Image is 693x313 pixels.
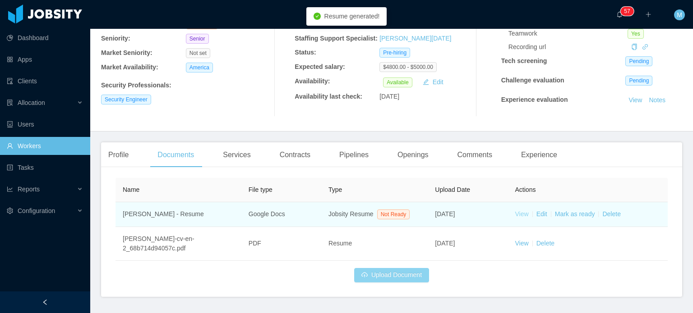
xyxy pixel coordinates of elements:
td: [PERSON_NAME]-cv-en-2_68b714d94057c.pdf [115,227,241,261]
td: PDF [241,227,321,261]
i: icon: bell [616,11,623,18]
b: Status: [295,49,316,56]
strong: Challenge evaluation [501,77,564,84]
span: Yes [628,29,644,39]
i: icon: check-circle [314,13,321,20]
span: Pending [625,56,652,66]
a: View [625,96,645,104]
span: Reports [18,186,40,193]
div: Experience [514,142,564,168]
b: Market Availability: [101,64,158,71]
span: Resume generated! [324,13,380,20]
span: Security Engineer [101,95,151,104]
a: Delete [536,240,554,247]
td: Google Docs [241,202,321,227]
span: [DATE] [379,93,399,100]
b: Availability: [295,77,330,85]
div: Documents [150,142,201,168]
b: Security Professionals : [101,82,171,89]
i: icon: line-chart [7,186,13,192]
span: Configuration [18,207,55,214]
strong: Tech screening [501,57,547,64]
div: Teamwork [508,29,628,38]
div: Comments [450,142,499,168]
button: icon: editEdit [419,77,447,87]
span: Not set [186,48,210,58]
i: icon: setting [7,208,13,214]
a: Edit [536,210,547,218]
b: Seniority: [101,35,130,42]
div: Recording url [508,42,628,52]
button: icon: cloud-uploadUpload Document [354,268,429,282]
span: Name [123,186,139,193]
div: Services [216,142,258,168]
span: File type [249,186,273,193]
a: icon: auditClients [7,72,83,90]
span: Not Ready [377,209,410,219]
div: Openings [390,142,436,168]
span: Type [328,186,342,193]
button: Notes [645,116,669,127]
sup: 57 [620,7,633,16]
span: Pre-hiring [379,48,410,58]
b: Availability last check: [295,93,362,100]
span: Allocation [18,99,45,106]
p: 7 [627,7,630,16]
td: [PERSON_NAME] - Resume [115,202,241,227]
a: View [515,210,529,218]
span: [DATE] [435,210,455,218]
span: Jobsity Resume [328,210,374,218]
a: icon: link [642,43,648,50]
a: icon: robotUsers [7,115,83,133]
span: Upload Date [435,186,470,193]
a: icon: userWorkers [7,137,83,155]
b: Expected salary: [295,63,345,70]
span: Pending [625,76,652,86]
i: icon: solution [7,100,13,106]
span: Actions [515,186,536,193]
div: Profile [101,142,136,168]
div: Contracts [273,142,318,168]
i: icon: copy [631,44,638,50]
span: $4800.00 - $5000.00 [379,62,437,72]
button: Notes [645,95,669,106]
span: Senior [186,34,209,44]
b: Staffing Support Specialist: [295,35,378,42]
a: icon: appstoreApps [7,50,83,68]
a: icon: pie-chartDashboard [7,29,83,47]
a: icon: profileTasks [7,159,83,177]
span: M [677,9,682,20]
p: 5 [624,7,627,16]
div: Pipelines [332,142,376,168]
span: America [186,63,213,73]
span: [DATE] [435,240,455,247]
span: Resume [328,240,352,247]
a: Delete [602,210,620,218]
a: View [515,240,529,247]
a: [PERSON_NAME][DATE] [379,35,451,42]
i: icon: plus [645,11,651,18]
div: Copy [631,42,638,52]
b: Market Seniority: [101,49,152,56]
i: icon: link [642,44,648,50]
a: Mark as ready [555,210,595,218]
strong: Experience evaluation [501,96,568,103]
